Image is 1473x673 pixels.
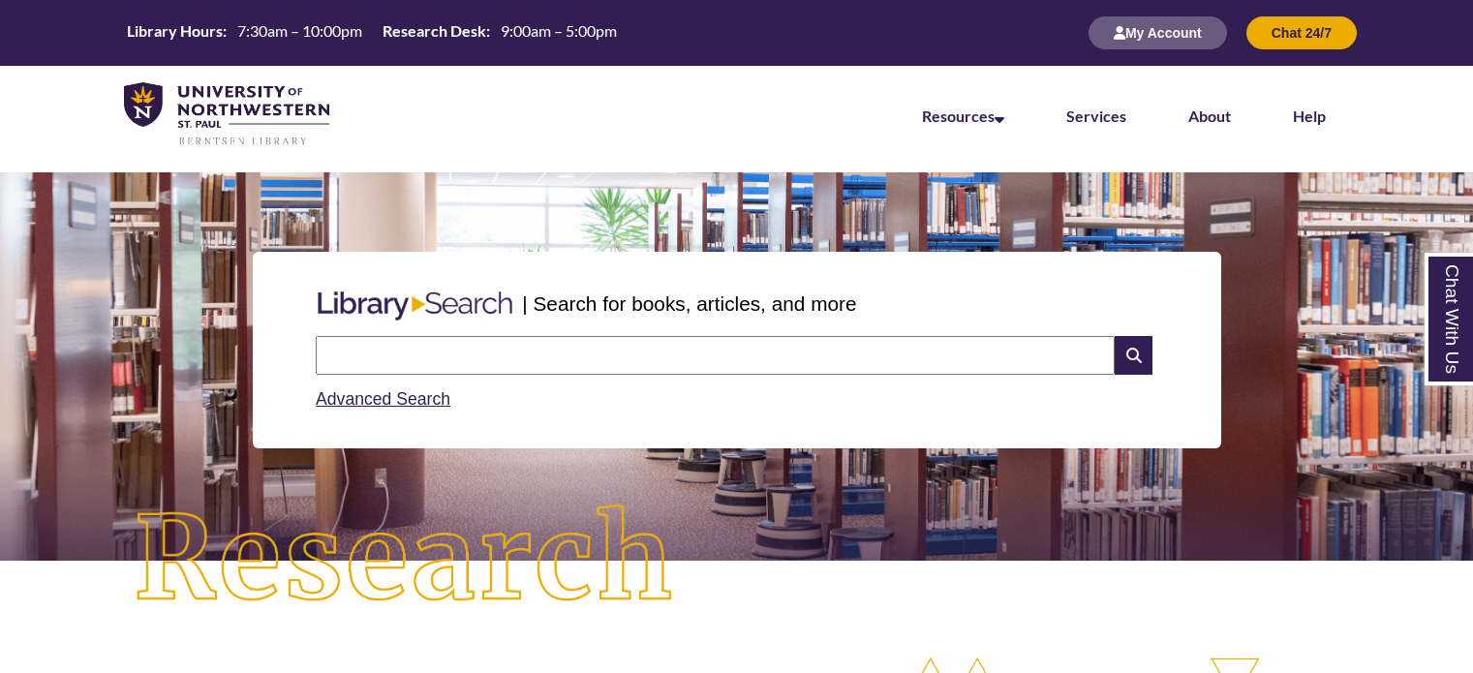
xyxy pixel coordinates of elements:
a: Resources [922,107,1004,125]
img: Libary Search [308,284,522,328]
span: 7:30am – 10:00pm [237,21,362,40]
a: About [1188,107,1231,125]
th: Library Hours: [119,20,230,42]
p: | Search for books, articles, and more [522,289,856,319]
img: UNWSP Library Logo [124,82,329,147]
a: Chat 24/7 [1246,24,1357,41]
a: Help [1293,107,1326,125]
button: My Account [1089,16,1227,49]
a: My Account [1089,24,1227,41]
a: Advanced Search [316,389,450,409]
a: Hours Today [119,20,625,46]
a: Services [1066,107,1126,125]
th: Research Desk: [375,20,493,42]
span: 9:00am – 5:00pm [501,21,617,40]
table: Hours Today [119,20,625,45]
button: Chat 24/7 [1246,16,1357,49]
i: Search [1115,336,1151,375]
